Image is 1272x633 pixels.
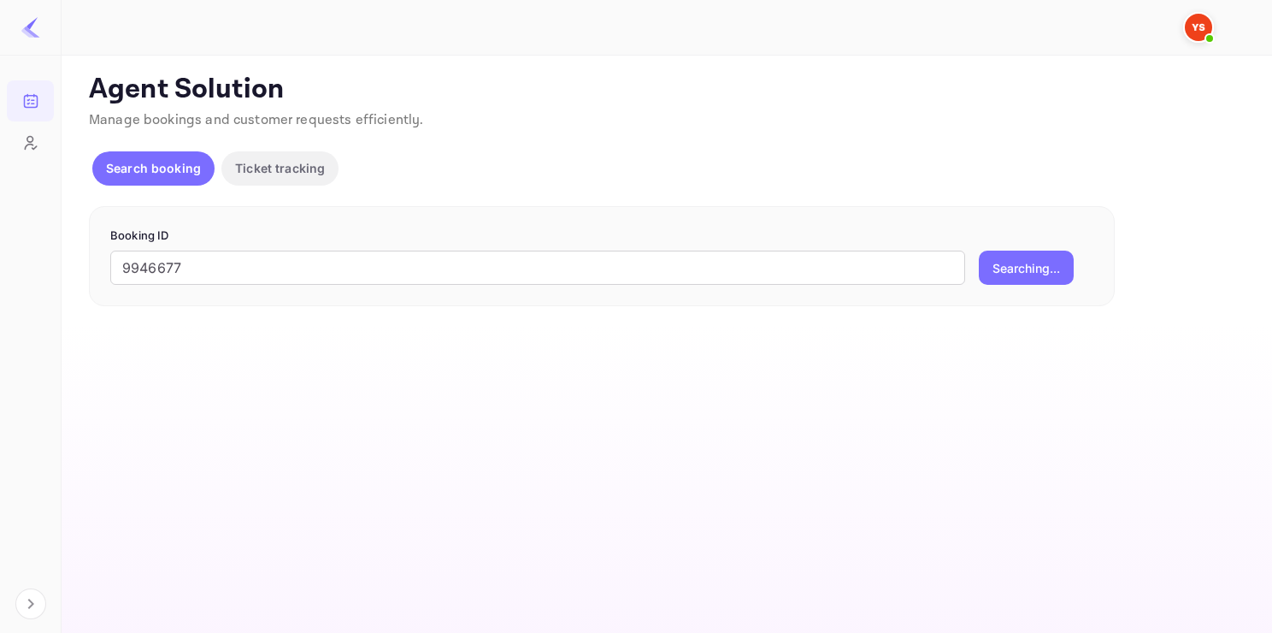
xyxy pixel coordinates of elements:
[1185,14,1212,41] img: Yandex Support
[7,80,54,120] a: Bookings
[110,228,1093,245] p: Booking ID
[21,17,41,38] img: LiteAPI
[89,73,1241,107] p: Agent Solution
[89,111,424,129] span: Manage bookings and customer requests efficiently.
[235,159,325,177] p: Ticket tracking
[7,122,54,162] a: Customers
[106,159,201,177] p: Search booking
[979,251,1074,285] button: Searching...
[15,589,46,619] button: Expand navigation
[110,251,965,285] input: Enter Booking ID (e.g., 63782194)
